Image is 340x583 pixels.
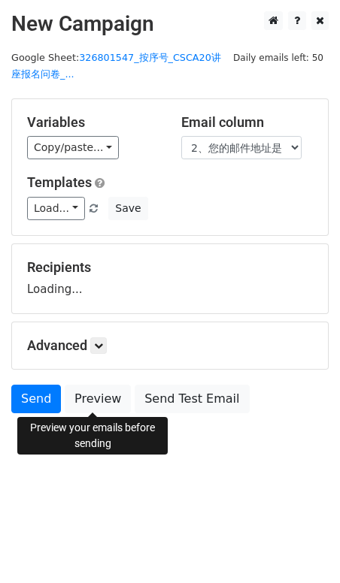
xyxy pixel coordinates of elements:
a: Preview [65,385,131,413]
h2: New Campaign [11,11,329,37]
h5: Recipients [27,259,313,276]
h5: Email column [181,114,313,131]
button: Save [108,197,147,220]
h5: Advanced [27,337,313,354]
div: Preview your emails before sending [17,417,168,455]
h5: Variables [27,114,159,131]
a: 326801547_按序号_CSCA20讲座报名问卷_... [11,52,221,80]
span: Daily emails left: 50 [228,50,329,66]
a: Send Test Email [135,385,249,413]
a: Daily emails left: 50 [228,52,329,63]
a: Load... [27,197,85,220]
a: Templates [27,174,92,190]
small: Google Sheet: [11,52,221,80]
a: Send [11,385,61,413]
a: Copy/paste... [27,136,119,159]
div: Loading... [27,259,313,298]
